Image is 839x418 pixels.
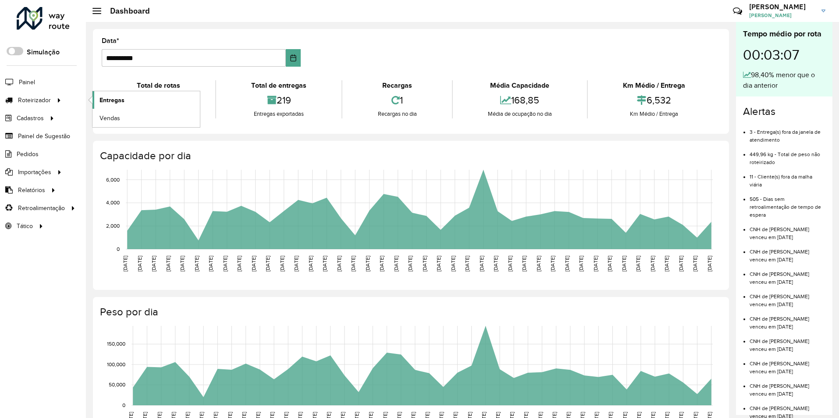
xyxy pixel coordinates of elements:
text: [DATE] [350,256,356,272]
text: [DATE] [179,256,185,272]
text: 0 [122,402,125,408]
text: [DATE] [122,256,128,272]
div: 1 [345,91,449,110]
text: 0 [117,246,120,252]
div: Km Médio / Entrega [590,80,718,91]
text: [DATE] [422,256,427,272]
text: [DATE] [393,256,399,272]
text: [DATE] [151,256,156,272]
span: [PERSON_NAME] [749,11,815,19]
li: 505 - Dias sem retroalimentação de tempo de espera [750,189,825,219]
text: 6,000 [106,177,120,182]
span: Tático [17,222,33,231]
label: Simulação [27,47,60,57]
li: CNH de [PERSON_NAME] venceu em [DATE] [750,331,825,353]
h4: Capacidade por dia [100,150,720,162]
text: 2,000 [106,223,120,229]
span: Cadastros [17,114,44,123]
span: Relatórios [18,186,45,195]
text: [DATE] [336,256,342,272]
a: Entregas [92,91,200,109]
text: [DATE] [635,256,641,272]
li: CNH de [PERSON_NAME] venceu em [DATE] [750,308,825,331]
text: [DATE] [507,256,513,272]
text: [DATE] [251,256,256,272]
text: 4,000 [106,200,120,206]
text: [DATE] [692,256,698,272]
div: Média Capacidade [455,80,585,91]
h4: Peso por dia [100,306,720,318]
li: CNH de [PERSON_NAME] venceu em [DATE] [750,286,825,308]
text: [DATE] [536,256,541,272]
text: [DATE] [479,256,484,272]
h2: Dashboard [101,6,150,16]
li: CNH de [PERSON_NAME] venceu em [DATE] [750,264,825,286]
div: Recargas [345,80,449,91]
text: [DATE] [707,256,712,272]
text: [DATE] [279,256,285,272]
li: 11 - Cliente(s) fora da malha viária [750,166,825,189]
text: [DATE] [607,256,612,272]
text: [DATE] [236,256,242,272]
text: [DATE] [265,256,270,272]
label: Data [102,36,119,46]
span: Retroalimentação [18,204,65,213]
text: [DATE] [521,256,527,272]
span: Entregas [100,96,124,105]
text: [DATE] [450,256,456,272]
div: 00:03:07 [743,40,825,70]
text: 150,000 [107,341,125,347]
h4: Alertas [743,105,825,118]
div: 98,40% menor que o dia anterior [743,70,825,91]
text: [DATE] [293,256,299,272]
text: [DATE] [308,256,313,272]
div: Média de ocupação no dia [455,110,585,118]
text: 100,000 [107,361,125,367]
div: Tempo médio por rota [743,28,825,40]
text: [DATE] [436,256,441,272]
span: Importações [18,168,51,177]
li: 449,96 kg - Total de peso não roteirizado [750,144,825,166]
div: 168,85 [455,91,585,110]
span: Roteirizador [18,96,51,105]
text: [DATE] [208,256,213,272]
a: Vendas [92,109,200,127]
li: CNH de [PERSON_NAME] venceu em [DATE] [750,219,825,241]
text: [DATE] [464,256,470,272]
text: [DATE] [194,256,199,272]
div: 219 [218,91,339,110]
text: [DATE] [407,256,413,272]
text: [DATE] [621,256,627,272]
text: [DATE] [222,256,228,272]
text: [DATE] [550,256,555,272]
span: Pedidos [17,150,39,159]
div: Total de rotas [104,80,213,91]
text: [DATE] [365,256,370,272]
text: [DATE] [322,256,327,272]
text: [DATE] [379,256,384,272]
li: CNH de [PERSON_NAME] venceu em [DATE] [750,241,825,264]
li: CNH de [PERSON_NAME] venceu em [DATE] [750,375,825,398]
h3: [PERSON_NAME] [749,3,815,11]
text: [DATE] [564,256,570,272]
text: [DATE] [493,256,498,272]
li: 3 - Entrega(s) fora da janela de atendimento [750,121,825,144]
div: 6,532 [590,91,718,110]
button: Choose Date [286,49,301,67]
text: [DATE] [664,256,669,272]
div: Total de entregas [218,80,339,91]
span: Painel de Sugestão [18,132,70,141]
div: Km Médio / Entrega [590,110,718,118]
div: Recargas no dia [345,110,449,118]
text: [DATE] [137,256,142,272]
span: Painel [19,78,35,87]
text: [DATE] [678,256,684,272]
text: [DATE] [165,256,171,272]
text: [DATE] [650,256,655,272]
div: Entregas exportadas [218,110,339,118]
text: [DATE] [593,256,598,272]
a: Contato Rápido [728,2,747,21]
li: CNH de [PERSON_NAME] venceu em [DATE] [750,353,825,375]
text: 50,000 [109,382,125,388]
text: [DATE] [578,256,584,272]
